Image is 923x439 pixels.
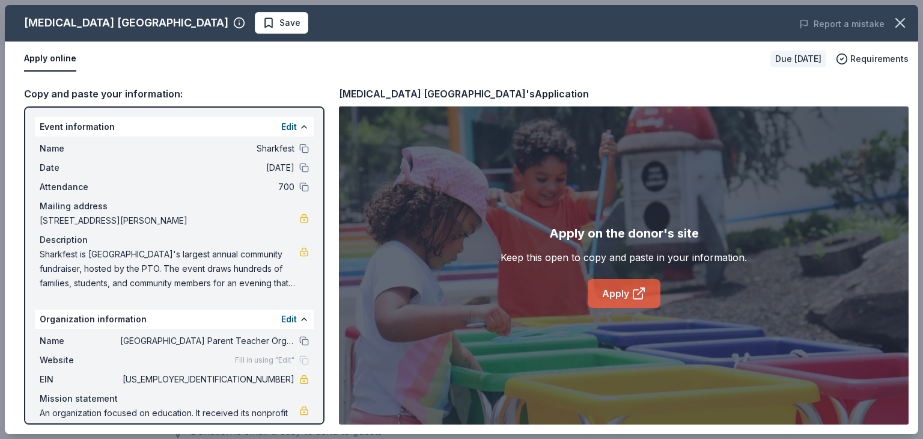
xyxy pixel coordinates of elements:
[281,120,297,134] button: Edit
[501,250,747,265] div: Keep this open to copy and paste in your information.
[40,233,309,247] div: Description
[770,51,826,67] div: Due [DATE]
[35,310,314,329] div: Organization information
[255,12,308,34] button: Save
[339,86,589,102] div: [MEDICAL_DATA] [GEOGRAPHIC_DATA]'s Application
[799,17,885,31] button: Report a mistake
[40,334,120,348] span: Name
[40,141,120,156] span: Name
[40,180,120,194] span: Attendance
[588,279,660,308] a: Apply
[24,13,228,32] div: [MEDICAL_DATA] [GEOGRAPHIC_DATA]
[40,199,309,213] div: Mailing address
[850,52,909,66] span: Requirements
[40,247,299,290] span: Sharkfest is [GEOGRAPHIC_DATA]'s largest annual community fundraiser, hosted by the PTO. The even...
[35,117,314,137] div: Event information
[120,180,294,194] span: 700
[120,372,294,387] span: [US_EMPLOYER_IDENTIFICATION_NUMBER]
[120,334,294,348] span: [GEOGRAPHIC_DATA] Parent Teacher Organization
[24,46,76,72] button: Apply online
[40,353,120,367] span: Website
[40,161,120,175] span: Date
[120,141,294,156] span: Sharkfest
[549,224,699,243] div: Apply on the donor's site
[40,213,299,228] span: [STREET_ADDRESS][PERSON_NAME]
[40,391,309,406] div: Mission statement
[24,86,324,102] div: Copy and paste your information:
[279,16,300,30] span: Save
[40,372,120,387] span: EIN
[235,355,294,365] span: Fill in using "Edit"
[281,312,297,327] button: Edit
[120,161,294,175] span: [DATE]
[836,52,909,66] button: Requirements
[40,406,299,435] span: An organization focused on education. It received its nonprofit status in [DATE].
